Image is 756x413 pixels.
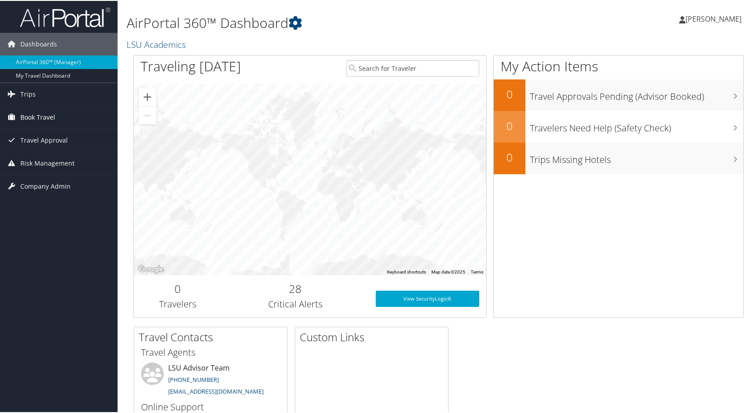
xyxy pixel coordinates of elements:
[136,263,166,274] img: Google
[494,117,525,133] h2: 0
[20,82,36,105] span: Trips
[346,59,480,76] input: Search for Traveler
[471,269,483,274] a: Terms (opens in new tab)
[136,263,166,274] a: Open this area in Google Maps (opens a new window)
[431,269,465,274] span: Map data ©2025
[685,13,742,23] span: [PERSON_NAME]
[141,280,215,296] h2: 0
[20,32,57,55] span: Dashboards
[127,37,188,50] a: LSU Academics
[141,345,280,358] h3: Travel Agents
[387,268,426,274] button: Keyboard shortcuts
[229,280,362,296] h2: 28
[20,128,68,151] span: Travel Approval
[141,297,215,310] h3: Travelers
[127,13,543,32] h1: AirPortal 360™ Dashboard
[530,85,743,102] h3: Travel Approvals Pending (Advisor Booked)
[138,87,156,105] button: Zoom in
[679,5,751,32] a: [PERSON_NAME]
[20,105,55,128] span: Book Travel
[494,142,743,173] a: 0Trips Missing Hotels
[20,151,75,174] span: Risk Management
[376,290,480,306] a: View SecurityLogic®
[229,297,362,310] h3: Critical Alerts
[137,362,285,399] li: LSU Advisor Team
[494,56,743,75] h1: My Action Items
[494,149,525,164] h2: 0
[494,110,743,142] a: 0Travelers Need Help (Safety Check)
[138,106,156,124] button: Zoom out
[168,386,264,394] a: [EMAIL_ADDRESS][DOMAIN_NAME]
[494,79,743,110] a: 0Travel Approvals Pending (Advisor Booked)
[300,329,448,344] h2: Custom Links
[530,116,743,134] h3: Travelers Need Help (Safety Check)
[168,375,219,383] a: [PHONE_NUMBER]
[139,329,287,344] h2: Travel Contacts
[530,148,743,165] h3: Trips Missing Hotels
[141,400,280,413] h3: Online Support
[494,86,525,101] h2: 0
[20,174,71,197] span: Company Admin
[141,56,241,75] h1: Traveling [DATE]
[20,6,110,27] img: airportal-logo.png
